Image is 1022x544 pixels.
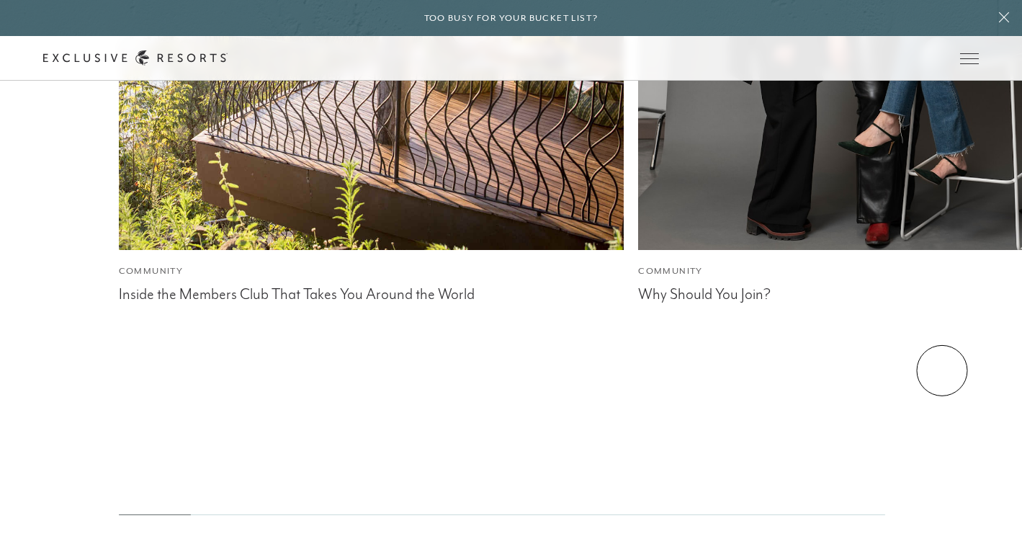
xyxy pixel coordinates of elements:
h6: Too busy for your bucket list? [424,12,599,25]
div: Inside the Members Club That Takes You Around the World [119,282,624,303]
button: Open navigation [960,53,979,63]
div: Community [119,264,624,278]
